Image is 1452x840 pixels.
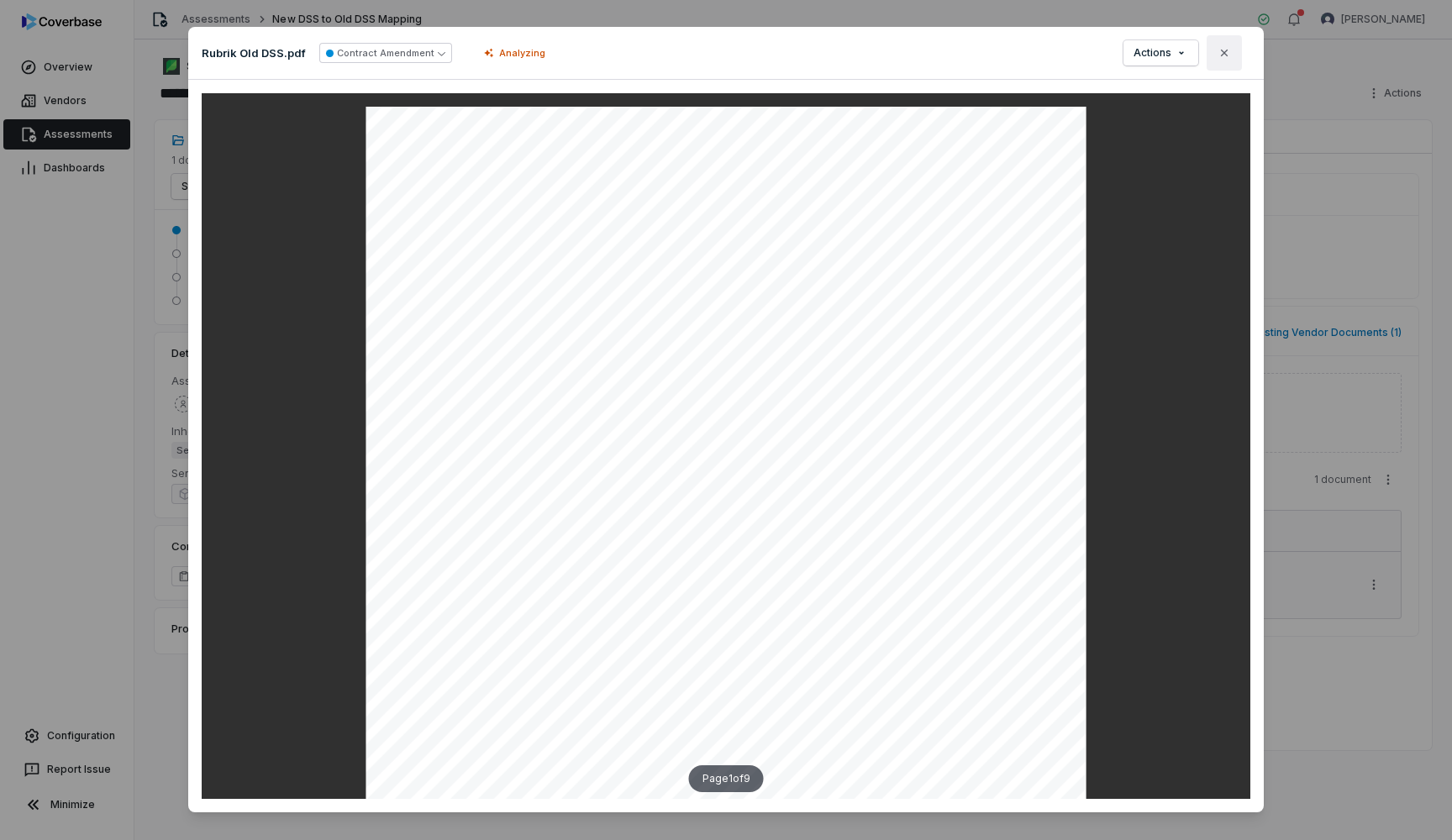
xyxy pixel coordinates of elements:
[1123,40,1198,66] button: Actions
[689,765,764,792] div: Page 1 of 9
[499,46,545,60] span: Analyzing
[1134,46,1171,60] span: Actions
[319,43,452,63] button: Contract Amendment
[202,45,306,60] p: Rubrik Old DSS.pdf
